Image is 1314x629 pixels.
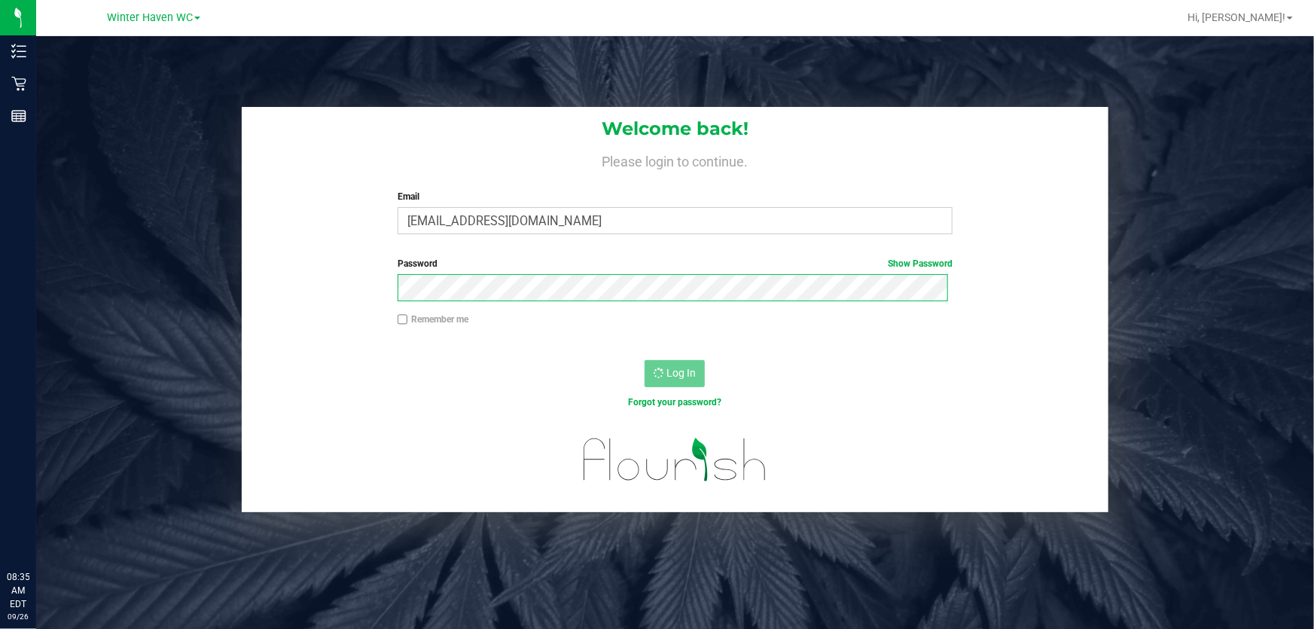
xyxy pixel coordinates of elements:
a: Forgot your password? [628,397,721,408]
span: Log In [666,367,696,379]
inline-svg: Inventory [11,44,26,59]
span: Hi, [PERSON_NAME]! [1187,11,1285,23]
a: Show Password [888,258,953,269]
img: flourish_logo.svg [567,425,784,495]
h1: Welcome back! [242,119,1108,139]
inline-svg: Retail [11,76,26,91]
button: Log In [645,360,705,387]
inline-svg: Reports [11,108,26,124]
input: Remember me [398,314,408,325]
p: 09/26 [7,611,29,622]
span: Winter Haven WC [107,11,193,24]
h4: Please login to continue. [242,151,1108,169]
p: 08:35 AM EDT [7,570,29,611]
label: Email [398,190,953,203]
label: Remember me [398,313,468,326]
span: Password [398,258,437,269]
